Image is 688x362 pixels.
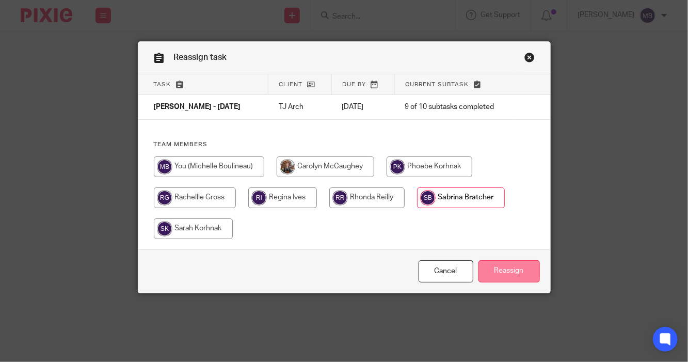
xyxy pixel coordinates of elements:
span: Reassign task [174,53,227,61]
a: Close this dialog window [524,52,535,66]
p: TJ Arch [279,102,321,112]
p: [DATE] [342,102,384,112]
h4: Team members [154,140,535,149]
span: Task [154,82,171,87]
input: Reassign [478,260,540,282]
span: Current subtask [405,82,469,87]
span: Client [279,82,302,87]
span: Due by [342,82,366,87]
span: [PERSON_NAME] - [DATE] [154,104,241,111]
a: Close this dialog window [419,260,473,282]
td: 9 of 10 subtasks completed [395,95,516,120]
